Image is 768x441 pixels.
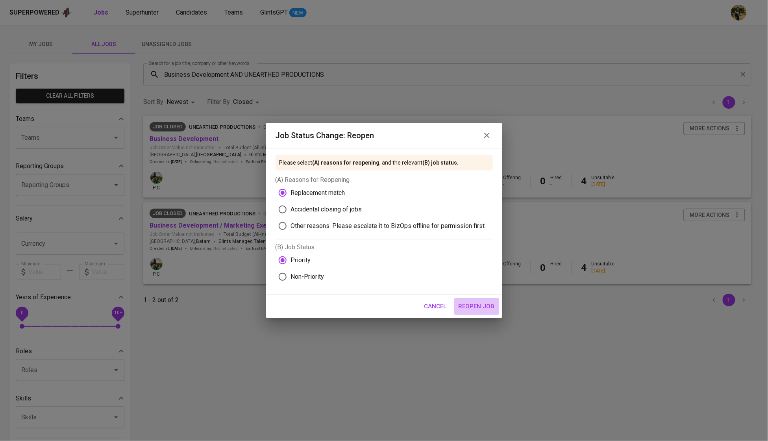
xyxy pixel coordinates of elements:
[279,159,459,167] p: Please select , and the relevant .
[291,205,362,214] span: Accidental closing of jobs
[291,221,486,231] span: Other reasons. Please escalate it to BizOps offline for permission first.
[291,256,311,265] span: Priority
[276,175,493,185] p: (A) Reasons for Reopening
[423,159,457,166] b: (B) job status
[291,272,324,282] span: Non-Priority
[276,243,493,252] p: (B) Job Status
[291,188,345,198] span: Replacement match
[424,301,447,311] span: Cancel
[313,159,380,166] b: (A) reasons for reopening
[459,301,495,311] span: Reopen Job
[420,298,451,315] button: Cancel
[276,129,374,142] h6: Job status change: Reopen
[454,298,499,315] button: Reopen Job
